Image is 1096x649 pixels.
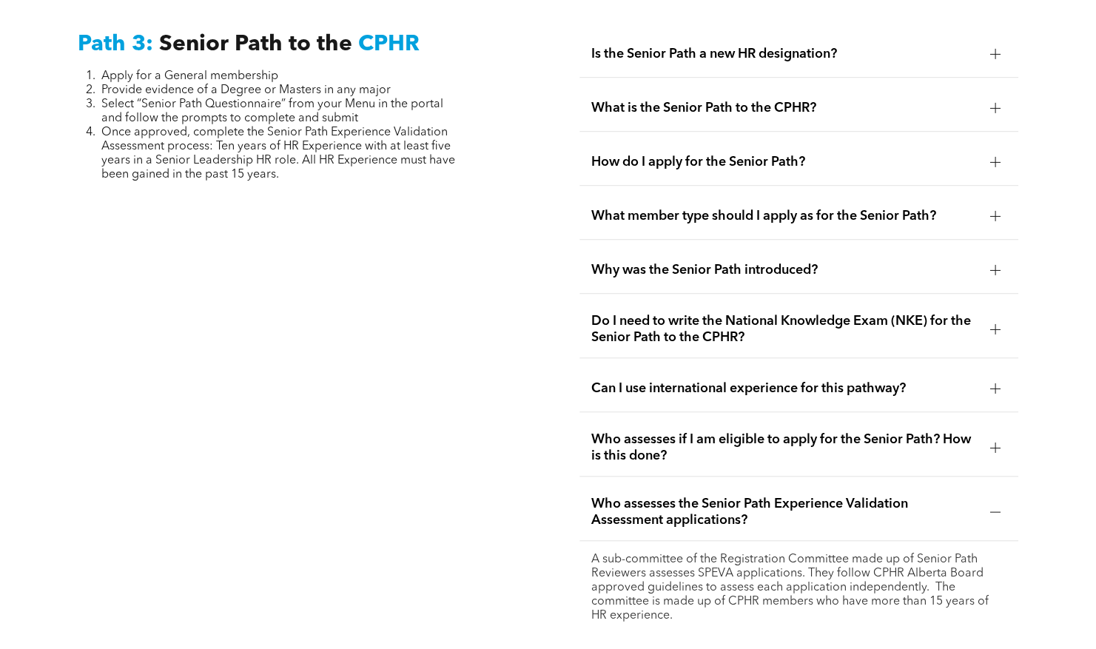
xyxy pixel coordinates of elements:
span: Senior Path to the [159,33,352,56]
span: Path 3: [78,33,153,56]
span: Select “Senior Path Questionnaire” from your Menu in the portal and follow the prompts to complet... [101,98,443,124]
span: Why was the Senior Path introduced? [591,262,979,278]
span: Provide evidence of a Degree or Masters in any major [101,84,391,96]
span: How do I apply for the Senior Path? [591,154,979,170]
span: Can I use international experience for this pathway? [591,380,979,397]
span: What member type should I apply as for the Senior Path? [591,208,979,224]
span: Once approved, complete the Senior Path Experience Validation Assessment process: Ten years of HR... [101,127,455,181]
span: CPHR [358,33,420,56]
span: Apply for a General membership [101,70,278,82]
p: A sub-committee of the Registration Committee made up of Senior Path Reviewers assesses SPEVA app... [591,553,1007,623]
span: Who assesses if I am eligible to apply for the Senior Path? How is this done? [591,431,979,464]
span: Is the Senior Path a new HR designation? [591,46,979,62]
span: Do I need to write the National Knowledge Exam (NKE) for the Senior Path to the CPHR? [591,313,979,346]
span: Who assesses the Senior Path Experience Validation Assessment applications? [591,496,979,528]
span: What is the Senior Path to the CPHR? [591,100,979,116]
